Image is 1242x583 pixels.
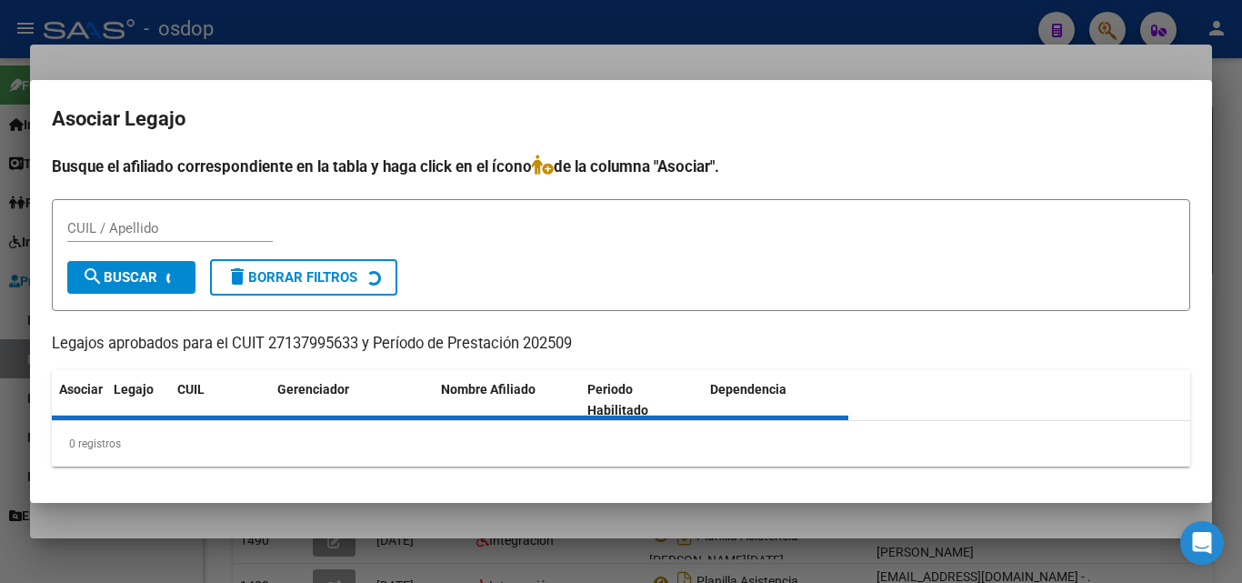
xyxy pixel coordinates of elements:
span: CUIL [177,382,205,397]
datatable-header-cell: Dependencia [703,370,849,430]
span: Asociar [59,382,103,397]
h4: Busque el afiliado correspondiente en la tabla y haga click en el ícono de la columna "Asociar". [52,155,1190,178]
datatable-header-cell: Gerenciador [270,370,434,430]
div: 0 registros [52,421,1190,467]
mat-icon: search [82,266,104,287]
span: Borrar Filtros [226,269,357,286]
mat-icon: delete [226,266,248,287]
datatable-header-cell: Nombre Afiliado [434,370,580,430]
span: Nombre Afiliado [441,382,536,397]
span: Legajo [114,382,154,397]
button: Buscar [67,261,195,294]
span: Periodo Habilitado [587,382,648,417]
button: Borrar Filtros [210,259,397,296]
datatable-header-cell: Asociar [52,370,106,430]
datatable-header-cell: CUIL [170,370,270,430]
h2: Asociar Legajo [52,102,1190,136]
span: Buscar [82,269,157,286]
span: Gerenciador [277,382,349,397]
datatable-header-cell: Periodo Habilitado [580,370,703,430]
p: Legajos aprobados para el CUIT 27137995633 y Período de Prestación 202509 [52,333,1190,356]
span: Dependencia [710,382,786,397]
div: Open Intercom Messenger [1180,521,1224,565]
datatable-header-cell: Legajo [106,370,170,430]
